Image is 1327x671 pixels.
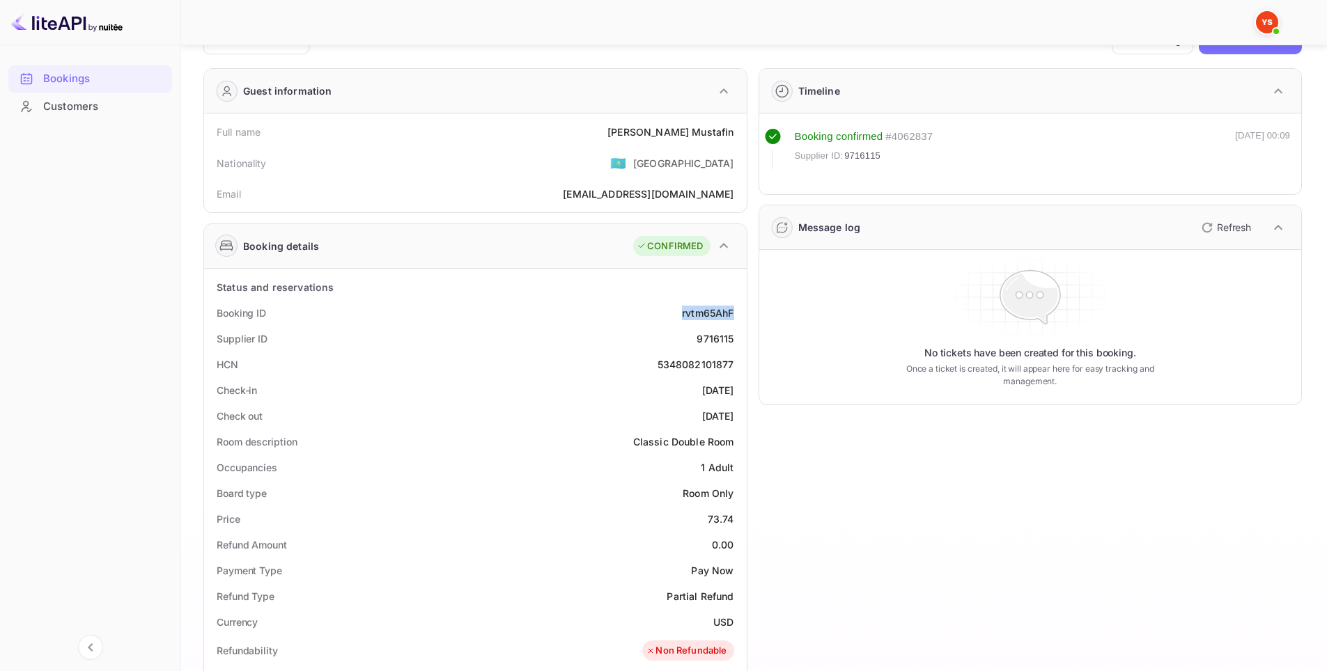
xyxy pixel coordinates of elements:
[633,434,734,449] div: Classic Double Room
[217,409,263,423] div: Check out
[884,363,1176,388] p: Once a ticket is created, it will appear here for easy tracking and management.
[1256,11,1278,33] img: Yandex Support
[217,331,267,346] div: Supplier ID
[217,589,274,603] div: Refund Type
[217,383,257,397] div: Check-in
[8,93,172,120] div: Customers
[8,93,172,119] a: Customers
[633,156,734,171] div: [GEOGRAPHIC_DATA]
[1217,220,1251,235] p: Refresh
[682,306,734,320] div: rvtm65AhF
[658,357,734,372] div: 5348082101877
[1193,216,1257,239] button: Refresh
[885,129,933,145] div: # 4062837
[844,149,880,163] span: 9716115
[702,409,734,423] div: [DATE]
[607,125,734,139] div: [PERSON_NAME] Mustafin
[217,434,297,449] div: Room description
[217,615,258,629] div: Currency
[217,357,238,372] div: HCN
[712,537,734,552] div: 0.00
[697,331,734,346] div: 9716115
[217,460,277,475] div: Occupancies
[795,129,883,145] div: Booking confirmed
[217,512,240,526] div: Price
[78,635,103,660] button: Collapse navigation
[610,150,626,175] span: United States
[1235,129,1290,169] div: [DATE] 00:09
[43,99,165,115] div: Customers
[683,486,734,500] div: Room Only
[563,187,734,201] div: [EMAIL_ADDRESS][DOMAIN_NAME]
[217,187,241,201] div: Email
[217,156,267,171] div: Nationality
[713,615,734,629] div: USD
[217,537,287,552] div: Refund Amount
[8,65,172,93] div: Bookings
[217,306,266,320] div: Booking ID
[798,84,840,98] div: Timeline
[243,84,332,98] div: Guest information
[646,644,727,658] div: Non Refundable
[43,71,165,87] div: Bookings
[798,220,861,235] div: Message log
[217,486,267,500] div: Board type
[667,589,734,603] div: Partial Refund
[11,11,123,33] img: LiteAPI logo
[217,563,282,578] div: Payment Type
[8,65,172,91] a: Bookings
[217,125,261,139] div: Full name
[701,460,734,475] div: 1 Adult
[217,643,278,658] div: Refundability
[708,512,734,526] div: 73.74
[243,239,319,253] div: Booking details
[795,149,844,163] span: Supplier ID:
[702,383,734,397] div: [DATE]
[217,280,334,294] div: Status and reservations
[691,563,734,578] div: Pay Now
[637,239,703,253] div: CONFIRMED
[924,346,1136,360] p: No tickets have been created for this booking.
